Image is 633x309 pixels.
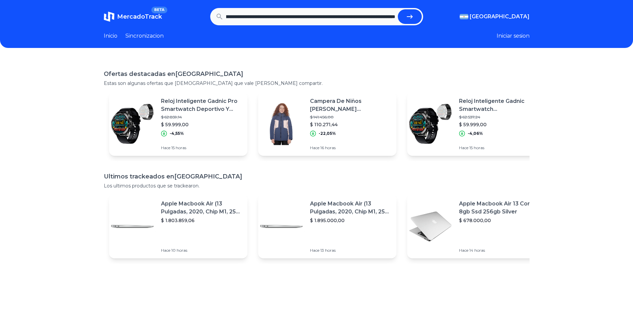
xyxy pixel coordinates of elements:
img: MercadoTrack [104,11,114,22]
p: Campera De Niños [PERSON_NAME] Impermeable Abrigada [310,97,391,113]
a: Featured imageReloj Inteligente Gadnic Smartwatch [PERSON_NAME] / Deportivo Pro$ 62.537,24$ 59.99... [407,92,546,156]
p: Reloj Inteligente Gadnic Pro Smartwatch Deportivo Y [PERSON_NAME] [161,97,242,113]
a: Inicio [104,32,117,40]
span: [GEOGRAPHIC_DATA] [470,13,530,21]
p: $ 62.537,24 [459,115,540,120]
img: Featured image [407,101,454,147]
p: $ 141.456,00 [310,115,391,120]
p: Los ultimos productos que se trackearon. [104,182,530,189]
p: $ 62.859,14 [161,115,242,120]
p: Hace 13 horas [310,248,391,253]
p: Hace 14 horas [459,248,540,253]
p: Hace 16 horas [310,145,391,151]
p: Hace 10 horas [161,248,242,253]
span: MercadoTrack [117,13,162,20]
img: Featured image [407,203,454,250]
p: -22,05% [319,131,336,136]
a: MercadoTrackBETA [104,11,162,22]
p: Reloj Inteligente Gadnic Smartwatch [PERSON_NAME] / Deportivo Pro [459,97,540,113]
a: Featured imageCampera De Niños [PERSON_NAME] Impermeable Abrigada$ 141.456,00$ 110.271,44-22,05%H... [258,92,396,156]
button: Iniciar sesion [497,32,530,40]
h1: Ultimos trackeados en [GEOGRAPHIC_DATA] [104,172,530,181]
p: $ 59.999,00 [459,121,540,128]
p: $ 678.000,00 [459,217,540,224]
img: Featured image [258,101,305,147]
p: Apple Macbook Air (13 Pulgadas, 2020, Chip M1, 256 Gb De Ssd, 8 Gb De Ram) - Plata [310,200,391,216]
a: Featured imageApple Macbook Air (13 Pulgadas, 2020, Chip M1, 256 Gb De Ssd, 8 Gb De Ram) - Plata$... [258,194,396,258]
a: Featured imageApple Macbook Air 13 Core I5 8gb Ssd 256gb Silver$ 678.000,00Hace 14 horas [407,194,546,258]
a: Featured imageReloj Inteligente Gadnic Pro Smartwatch Deportivo Y [PERSON_NAME]$ 62.859,14$ 59.99... [109,92,247,156]
h1: Ofertas destacadas en [GEOGRAPHIC_DATA] [104,69,530,79]
p: Hace 15 horas [161,145,242,151]
img: Argentina [460,14,468,19]
p: Apple Macbook Air 13 Core I5 8gb Ssd 256gb Silver [459,200,540,216]
p: -4,06% [468,131,483,136]
img: Featured image [109,101,156,147]
img: Featured image [109,203,156,250]
p: $ 1.803.859,06 [161,217,242,224]
p: $ 1.895.000,00 [310,217,391,224]
span: BETA [151,7,167,13]
p: $ 110.271,44 [310,121,391,128]
p: $ 59.999,00 [161,121,242,128]
p: Estas son algunas ofertas que [DEMOGRAPHIC_DATA] que vale [PERSON_NAME] compartir. [104,80,530,87]
p: Apple Macbook Air (13 Pulgadas, 2020, Chip M1, 256 Gb De Ssd, 8 Gb De Ram) - Plata [161,200,242,216]
p: Hace 15 horas [459,145,540,151]
a: Sincronizacion [125,32,164,40]
img: Featured image [258,203,305,250]
button: [GEOGRAPHIC_DATA] [460,13,530,21]
a: Featured imageApple Macbook Air (13 Pulgadas, 2020, Chip M1, 256 Gb De Ssd, 8 Gb De Ram) - Plata$... [109,194,247,258]
p: -4,55% [170,131,184,136]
